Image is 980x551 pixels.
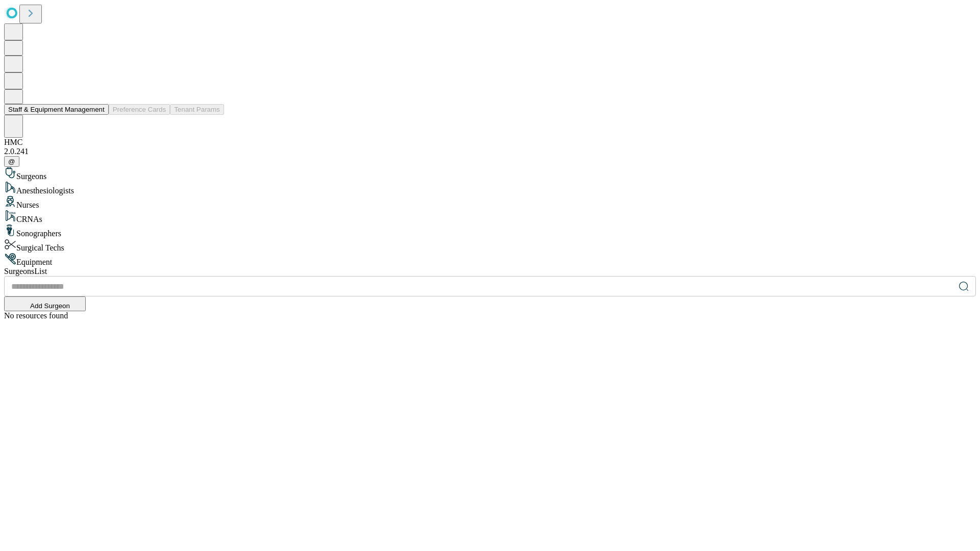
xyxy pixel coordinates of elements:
[30,302,70,310] span: Add Surgeon
[4,253,976,267] div: Equipment
[4,167,976,181] div: Surgeons
[4,210,976,224] div: CRNAs
[4,156,19,167] button: @
[4,181,976,195] div: Anesthesiologists
[4,104,109,115] button: Staff & Equipment Management
[4,311,976,320] div: No resources found
[4,195,976,210] div: Nurses
[4,267,976,276] div: Surgeons List
[109,104,170,115] button: Preference Cards
[4,138,976,147] div: HMC
[170,104,224,115] button: Tenant Params
[4,296,86,311] button: Add Surgeon
[4,224,976,238] div: Sonographers
[4,238,976,253] div: Surgical Techs
[4,147,976,156] div: 2.0.241
[8,158,15,165] span: @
